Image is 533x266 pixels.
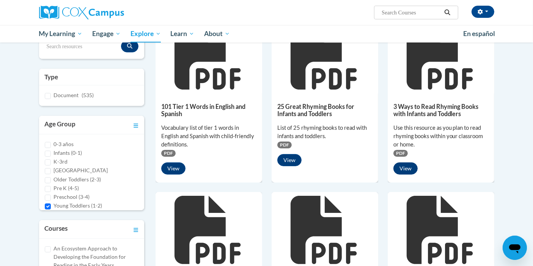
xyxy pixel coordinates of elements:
label: Pre K (4-5) [54,184,79,192]
a: Cox Campus [39,6,183,19]
span: About [204,29,230,38]
button: View [161,162,186,175]
button: Account Settings [472,6,494,18]
h5: 25 Great Rhyming Books for Infants and Toddlers [277,103,373,118]
a: Learn [165,25,199,42]
span: My Learning [39,29,82,38]
label: Preschool (3-4) [54,193,90,201]
h5: 3 Ways to Read Rhyming Books with Infants and Toddlers [393,103,489,118]
label: Young Toddlers (1-2) [54,201,102,210]
h3: Courses [45,224,68,235]
span: PDF [277,142,292,148]
a: My Learning [34,25,88,42]
span: PDF [161,150,176,157]
button: View [393,162,418,175]
a: Explore [126,25,166,42]
button: Search resources [121,40,138,52]
div: List of 25 rhyming books to read with infants and toddlers. [277,124,373,140]
label: Older Toddlers (2-3) [54,175,101,184]
a: About [199,25,235,42]
label: [GEOGRAPHIC_DATA] [54,166,108,175]
span: Explore [130,29,161,38]
span: Learn [170,29,194,38]
div: Use this resource as you plan to read rhyming books within your classroom or home. [393,124,489,149]
label: Infants (0-1) [54,149,82,157]
a: Toggle collapse [134,224,138,235]
button: Search [442,8,453,17]
h3: Age Group [45,120,76,130]
div: Vocabulary list of tier 1 words in English and Spanish with child-friendly definitions. [161,124,256,149]
span: (535) [82,92,94,98]
label: K-3rd [54,157,68,166]
h3: Type [45,72,139,82]
span: Document [54,92,79,98]
span: En español [463,30,495,38]
span: PDF [393,150,408,157]
div: Main menu [28,25,506,42]
iframe: Button to launch messaging window [503,236,527,260]
a: Engage [87,25,126,42]
input: Search Courses [381,8,442,17]
input: Search resources [45,40,121,53]
label: 0-3 años [54,140,74,148]
h5: 101 Tier 1 Words in English and Spanish [161,103,256,118]
img: Cox Campus [39,6,124,19]
span: Engage [92,29,121,38]
button: View [277,154,302,166]
a: Toggle collapse [134,120,138,130]
a: En español [458,26,500,42]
